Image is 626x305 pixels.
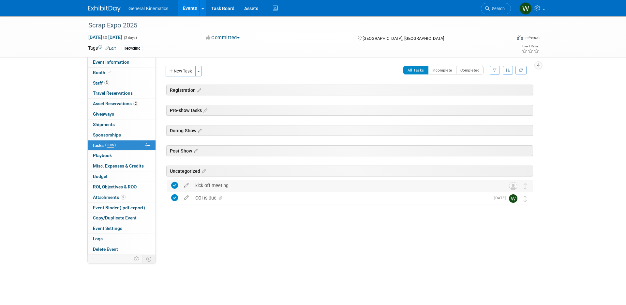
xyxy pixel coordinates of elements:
span: 3 [104,80,109,85]
img: Unassigned [509,182,517,190]
a: Playbook [88,151,156,161]
a: Event Binder (.pdf export) [88,203,156,213]
a: Asset Reservations2 [88,99,156,109]
a: Search [481,3,511,14]
div: Pre-show tasks [166,105,533,116]
div: During Show [166,125,533,136]
span: to [102,35,108,40]
a: Refresh [515,66,527,74]
div: In-Person [524,35,540,40]
div: Post Show [166,145,533,156]
span: Shipments [93,122,115,127]
span: Giveaways [93,111,114,117]
span: Event Information [93,59,129,65]
span: Misc. Expenses & Credits [93,163,144,169]
span: ROI, Objectives & ROO [93,184,137,189]
td: Personalize Event Tab Strip [131,255,142,263]
a: edit [181,183,192,188]
a: Event Settings [88,223,156,233]
a: Edit sections [196,87,201,93]
span: Tasks [92,143,116,148]
span: [GEOGRAPHIC_DATA], [GEOGRAPHIC_DATA] [363,36,444,41]
i: Move task [524,196,527,202]
span: Event Binder (.pdf export) [93,205,145,210]
div: Uncategorized [166,166,533,176]
a: Edit sections [192,147,198,154]
span: [DATE] [494,196,509,200]
span: Sponsorships [93,132,121,137]
span: Copy/Duplicate Event [93,215,137,220]
a: Budget [88,171,156,182]
img: Whitney Swanson [519,2,532,15]
a: Attachments5 [88,192,156,202]
a: Edit sections [202,107,207,113]
span: [DATE] [DATE] [88,34,122,40]
span: Budget [93,174,108,179]
a: Logs [88,234,156,244]
span: Event Settings [93,226,122,231]
div: Event Rating [522,45,539,48]
span: Asset Reservations [93,101,138,106]
button: Committed [203,34,242,41]
img: Whitney Swanson [509,194,517,203]
a: ROI, Objectives & ROO [88,182,156,192]
a: Edit [105,46,116,51]
a: Copy/Duplicate Event [88,213,156,223]
span: 100% [105,143,116,148]
span: Search [490,6,505,11]
img: Format-Inperson.png [517,35,523,40]
span: (2 days) [123,36,137,40]
span: 2 [133,101,138,106]
a: Travel Reservations [88,88,156,98]
a: Misc. Expenses & Credits [88,161,156,171]
a: edit [181,195,192,201]
div: Scrap Expo 2025 [86,20,501,31]
img: ExhibitDay [88,6,121,12]
button: New Task [166,66,196,76]
span: Staff [93,80,109,86]
td: Tags [88,45,116,52]
a: Sponsorships [88,130,156,140]
a: Shipments [88,120,156,130]
i: Booth reservation complete [108,71,112,74]
div: Registration [166,85,533,95]
i: Move task [524,183,527,189]
a: Staff3 [88,78,156,88]
a: Giveaways [88,109,156,119]
button: Completed [456,66,484,74]
span: Playbook [93,153,112,158]
a: Event Information [88,57,156,67]
div: Event Format [472,34,540,44]
span: General Kinematics [128,6,168,11]
button: All Tasks [403,66,428,74]
span: Attachments [93,195,126,200]
a: Delete Event [88,244,156,254]
span: Logs [93,236,103,241]
div: Recycling [122,45,142,52]
span: Travel Reservations [93,90,133,96]
button: Incomplete [428,66,456,74]
div: kick off meeting [192,180,496,191]
a: Edit sections [196,127,202,134]
span: 5 [121,195,126,200]
a: Booth [88,68,156,78]
div: COI is due [192,192,490,203]
a: Edit sections [200,168,206,174]
span: Delete Event [93,247,118,252]
a: Tasks100% [88,140,156,151]
td: Toggle Event Tabs [142,255,156,263]
span: Booth [93,70,113,75]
